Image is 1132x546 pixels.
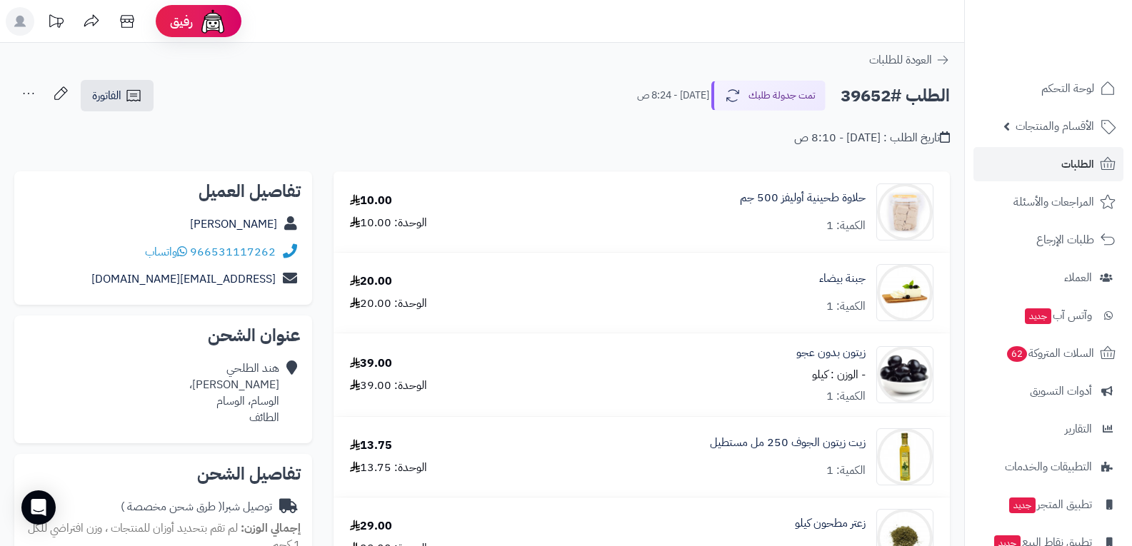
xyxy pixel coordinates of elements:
span: التطبيقات والخدمات [1005,457,1092,477]
span: طلبات الإرجاع [1036,230,1094,250]
span: جديد [1009,497,1036,513]
span: جديد [1025,308,1051,324]
a: المراجعات والأسئلة [973,185,1123,219]
span: السلات المتروكة [1006,343,1094,363]
span: المراجعات والأسئلة [1013,192,1094,212]
a: التقارير [973,412,1123,446]
a: أدوات التسويق [973,374,1123,408]
a: [PERSON_NAME] [190,216,277,233]
div: Open Intercom Messenger [21,490,56,525]
span: أدوات التسويق [1030,381,1092,401]
span: وآتس آب [1023,305,1092,325]
div: الوحدة: 13.75 [350,460,427,476]
a: الفاتورة [81,80,154,111]
a: حلاوة طحينية أوليفز 500 جم [740,190,866,206]
img: logo-2.png [1035,40,1118,70]
div: هند الطلحي [PERSON_NAME]، الوسام، الوسام الطائف [189,360,279,425]
img: 1664621231-%D8%AA%D9%86%D8%B2%D9%8A%D9%84%20(93)-90x90.jpg [877,428,933,485]
span: الأقسام والمنتجات [1016,116,1094,136]
span: العملاء [1064,268,1092,288]
small: - الوزن : كيلو [812,366,866,383]
img: 1664443972-0ad970bc-e2ca-4dad-a453-2ed898e76e72-thumbnail-770x770-70%20(1)-90x90.jpg [877,183,933,241]
a: 966531117262 [190,243,276,261]
span: العودة للطلبات [869,51,932,69]
div: الوحدة: 39.00 [350,378,427,394]
img: ai-face.png [199,7,227,36]
a: التطبيقات والخدمات [973,450,1123,484]
small: [DATE] - 8:24 ص [637,89,709,103]
div: 13.75 [350,438,392,454]
a: طلبات الإرجاع [973,223,1123,257]
button: تمت جدولة طلبك [711,81,826,111]
a: الطلبات [973,147,1123,181]
div: الوحدة: 20.00 [350,295,427,312]
div: الوحدة: 10.00 [350,215,427,231]
div: 29.00 [350,518,392,535]
a: السلات المتروكة62 [973,336,1123,370]
a: تحديثات المنصة [38,7,74,39]
h2: الطلب #39652 [841,81,950,111]
a: [EMAIL_ADDRESS][DOMAIN_NAME] [91,271,276,288]
div: توصيل شبرا [121,499,272,515]
a: وآتس آبجديد [973,298,1123,333]
span: التقارير [1065,419,1092,439]
h2: تفاصيل الشحن [26,465,301,482]
h2: تفاصيل العميل [26,183,301,200]
div: الكمية: 1 [826,298,866,315]
a: زعتر مطحون كيلو [795,515,866,532]
img: 1676458368-%D9%84%D9%82%D8%B7%D8%A9%20%D8%A7%D9%84%D8%B4%D8%A7%D8%B4%D8%A9%202023-02-15%20134628-... [877,346,933,403]
div: تاريخ الطلب : [DATE] - 8:10 ص [794,130,950,146]
a: لوحة التحكم [973,71,1123,106]
strong: إجمالي الوزن: [241,520,301,537]
h2: عنوان الشحن [26,327,301,344]
a: زيت زيتون الجوف 250 مل مستطيل [710,435,866,451]
span: رفيق [170,13,193,30]
a: زيتون بدون عجو [796,345,866,361]
a: العملاء [973,261,1123,295]
span: تطبيق المتجر [1008,495,1092,515]
div: 10.00 [350,193,392,209]
span: الفاتورة [92,87,121,104]
a: تطبيق المتجرجديد [973,487,1123,522]
span: لوحة التحكم [1041,79,1094,98]
a: واتساب [145,243,187,261]
div: الكمية: 1 [826,388,866,405]
div: الكمية: 1 [826,462,866,479]
div: الكمية: 1 [826,218,866,234]
span: الطلبات [1061,154,1094,174]
a: العودة للطلبات [869,51,950,69]
div: 39.00 [350,355,392,372]
span: ( طرق شحن مخصصة ) [121,498,222,515]
div: 20.00 [350,273,392,290]
span: 62 [1007,346,1027,362]
a: جبنة بيضاء [819,271,866,287]
img: 3955e3f34147018be42e1bbab74b2005baae-90x90.jpg [877,264,933,321]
